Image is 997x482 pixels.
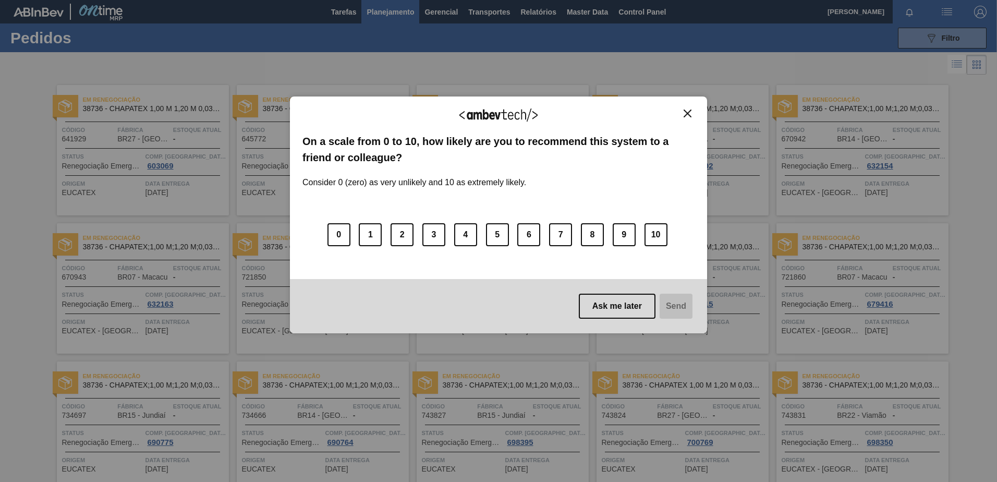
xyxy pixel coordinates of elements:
[581,223,604,246] button: 8
[579,294,655,319] button: Ask me later
[359,223,382,246] button: 1
[302,165,526,187] label: Consider 0 (zero) as very unlikely and 10 as extremely likely.
[645,223,667,246] button: 10
[549,223,572,246] button: 7
[454,223,477,246] button: 4
[391,223,414,246] button: 2
[680,109,695,118] button: Close
[486,223,509,246] button: 5
[684,110,691,117] img: Close
[613,223,636,246] button: 9
[422,223,445,246] button: 3
[302,134,695,165] label: On a scale from 0 to 10, how likely are you to recommend this system to a friend or colleague?
[517,223,540,246] button: 6
[459,109,538,122] img: Logo Ambevtech
[327,223,350,246] button: 0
